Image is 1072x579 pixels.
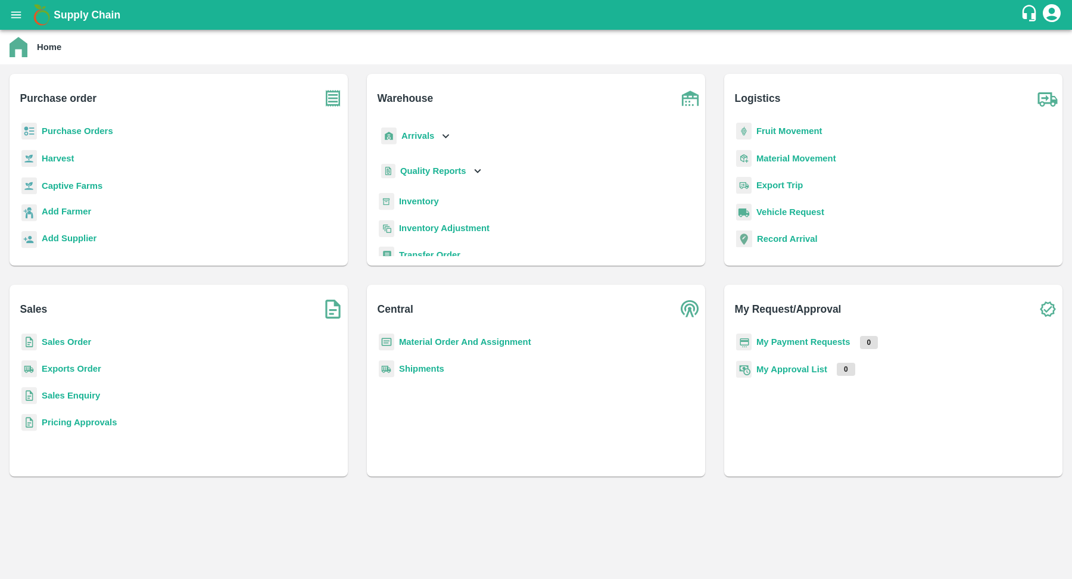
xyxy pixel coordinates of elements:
[400,166,466,176] b: Quality Reports
[735,90,781,107] b: Logistics
[379,247,394,264] img: whTransfer
[399,250,460,260] a: Transfer Order
[42,337,91,347] a: Sales Order
[379,360,394,378] img: shipments
[675,83,705,113] img: warehouse
[21,360,37,378] img: shipments
[42,232,96,248] a: Add Supplier
[21,231,37,248] img: supplier
[21,150,37,167] img: harvest
[1020,4,1041,26] div: customer-support
[318,294,348,324] img: soSales
[318,83,348,113] img: purchase
[756,154,836,163] a: Material Movement
[10,37,27,57] img: home
[42,181,102,191] a: Captive Farms
[54,9,120,21] b: Supply Chain
[42,205,91,221] a: Add Farmer
[379,193,394,210] img: whInventory
[736,360,752,378] img: approval
[20,90,96,107] b: Purchase order
[675,294,705,324] img: central
[381,164,395,179] img: qualityReport
[21,334,37,351] img: sales
[21,414,37,431] img: sales
[21,387,37,404] img: sales
[1033,83,1062,113] img: truck
[837,363,855,376] p: 0
[756,207,824,217] a: Vehicle Request
[379,334,394,351] img: centralMaterial
[379,220,394,237] img: inventory
[1041,2,1062,27] div: account of current user
[736,334,752,351] img: payment
[42,391,100,400] a: Sales Enquiry
[757,234,818,244] a: Record Arrival
[756,337,850,347] a: My Payment Requests
[37,42,61,52] b: Home
[756,365,827,374] a: My Approval List
[860,336,878,349] p: 0
[42,126,113,136] a: Purchase Orders
[42,364,101,373] a: Exports Order
[381,127,397,145] img: whArrival
[30,3,54,27] img: logo
[756,180,803,190] a: Export Trip
[401,131,434,141] b: Arrivals
[736,150,752,167] img: material
[378,90,434,107] b: Warehouse
[1033,294,1062,324] img: check
[42,234,96,243] b: Add Supplier
[399,364,444,373] a: Shipments
[379,123,453,150] div: Arrivals
[21,123,37,140] img: reciept
[736,123,752,140] img: fruit
[736,204,752,221] img: vehicle
[735,301,842,317] b: My Request/Approval
[756,126,822,136] a: Fruit Movement
[399,197,439,206] a: Inventory
[42,418,117,427] a: Pricing Approvals
[736,177,752,194] img: delivery
[42,207,91,216] b: Add Farmer
[42,154,74,163] a: Harvest
[399,223,490,233] a: Inventory Adjustment
[21,177,37,195] img: harvest
[399,337,531,347] a: Material Order And Assignment
[378,301,413,317] b: Central
[54,7,1020,23] a: Supply Chain
[20,301,48,317] b: Sales
[379,159,484,183] div: Quality Reports
[2,1,30,29] button: open drawer
[21,204,37,222] img: farmer
[736,231,752,247] img: recordArrival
